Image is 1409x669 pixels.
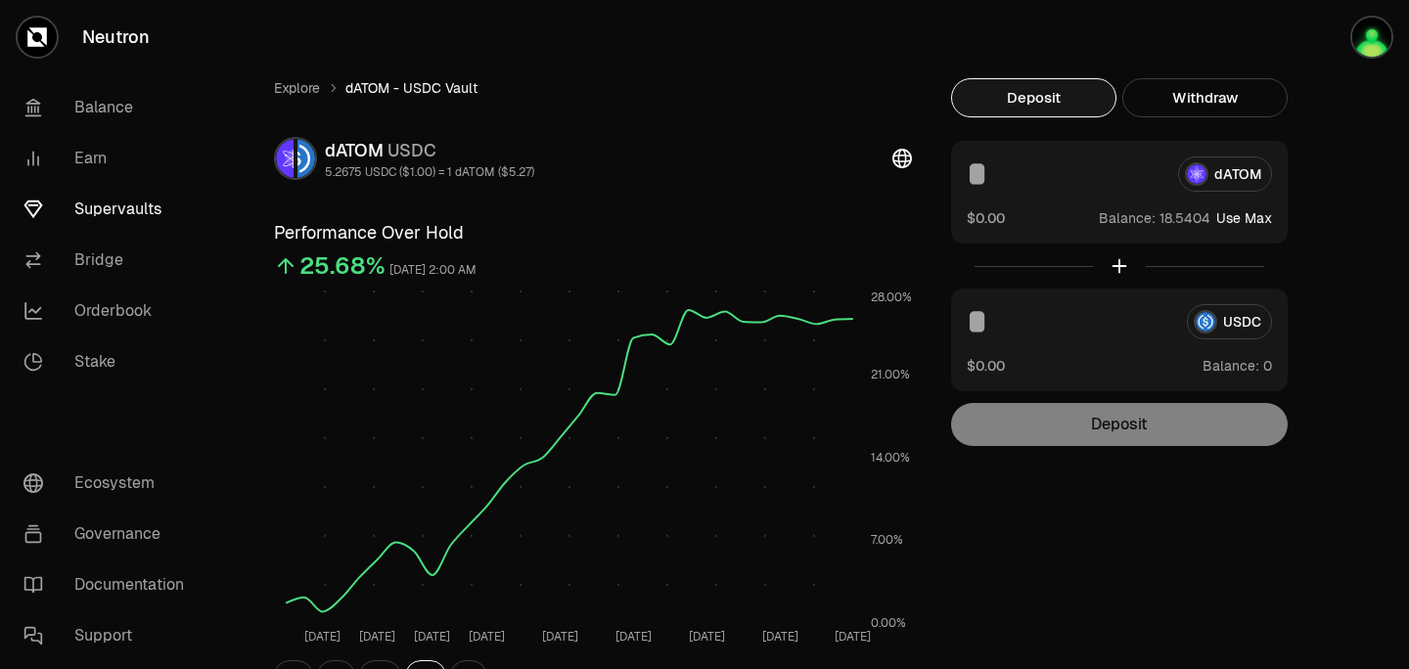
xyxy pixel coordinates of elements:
[1099,208,1156,228] span: Balance:
[276,139,294,178] img: dATOM Logo
[835,629,871,645] tspan: [DATE]
[8,133,211,184] a: Earn
[325,164,534,180] div: 5.2675 USDC ($1.00) = 1 dATOM ($5.27)
[325,137,534,164] div: dATOM
[359,629,395,645] tspan: [DATE]
[8,235,211,286] a: Bridge
[1203,356,1259,376] span: Balance:
[414,629,450,645] tspan: [DATE]
[345,78,477,98] span: dATOM - USDC Vault
[8,559,211,610] a: Documentation
[8,509,211,559] a: Governance
[8,336,211,387] a: Stake
[274,219,912,246] h3: Performance Over Hold
[387,139,436,161] span: USDC
[1216,208,1272,228] button: Use Max
[871,532,903,548] tspan: 7.00%
[542,629,578,645] tspan: [DATE]
[871,367,910,382] tspan: 21.00%
[469,629,505,645] tspan: [DATE]
[689,629,725,645] tspan: [DATE]
[8,610,211,661] a: Support
[871,450,910,466] tspan: 14.00%
[274,78,320,98] a: Explore
[8,82,211,133] a: Balance
[389,259,477,282] div: [DATE] 2:00 AM
[615,629,652,645] tspan: [DATE]
[1122,78,1288,117] button: Withdraw
[274,78,912,98] nav: breadcrumb
[8,458,211,509] a: Ecosystem
[1352,18,1391,57] img: air
[8,286,211,336] a: Orderbook
[967,355,1005,376] button: $0.00
[871,615,906,631] tspan: 0.00%
[762,629,798,645] tspan: [DATE]
[951,78,1116,117] button: Deposit
[297,139,315,178] img: USDC Logo
[304,629,341,645] tspan: [DATE]
[871,290,912,305] tspan: 28.00%
[299,250,386,282] div: 25.68%
[8,184,211,235] a: Supervaults
[967,207,1005,228] button: $0.00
